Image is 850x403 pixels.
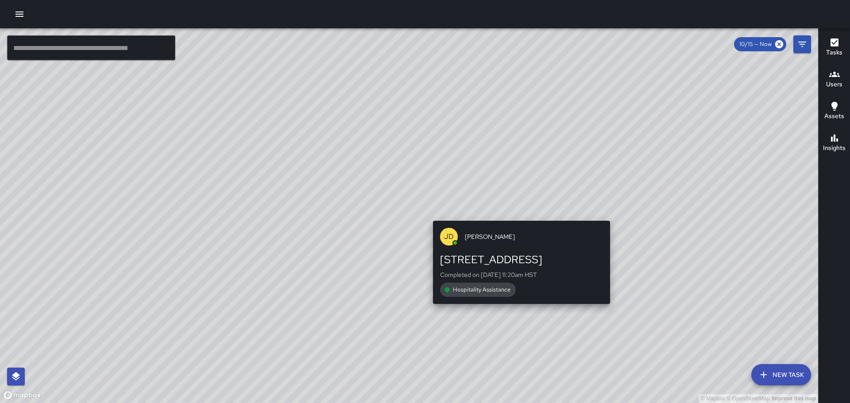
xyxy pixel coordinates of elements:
span: Hospitality Assistance [448,285,516,294]
button: Users [819,64,850,96]
button: Assets [819,96,850,127]
p: JD [444,231,454,242]
button: Filters [793,35,811,53]
h6: Insights [823,143,846,153]
h6: Tasks [826,48,842,58]
button: New Task [751,364,811,385]
p: Completed on [DATE] 11:20am HST [440,270,603,279]
span: 10/15 — Now [734,40,777,49]
span: [PERSON_NAME] [465,232,603,241]
button: JD[PERSON_NAME][STREET_ADDRESS]Completed on [DATE] 11:20am HSTHospitality Assistance [433,221,610,304]
div: 10/15 — Now [734,37,786,51]
h6: Users [826,80,842,89]
button: Tasks [819,32,850,64]
button: Insights [819,127,850,159]
div: [STREET_ADDRESS] [440,253,603,267]
h6: Assets [824,111,844,121]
